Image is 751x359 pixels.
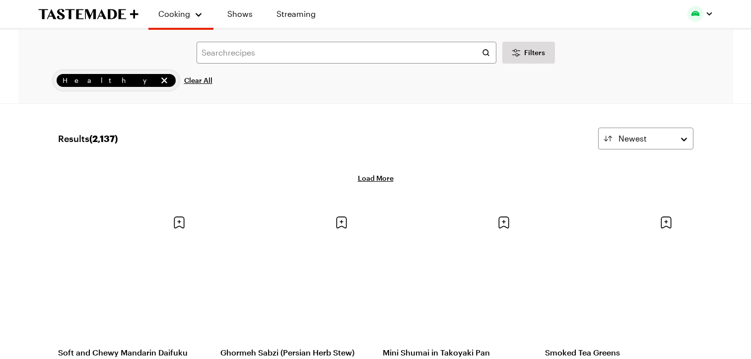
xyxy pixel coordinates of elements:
[184,75,212,85] span: Clear All
[158,4,204,24] button: Cooking
[63,75,157,86] span: Healthy
[494,213,513,232] button: Save recipe
[524,48,545,58] span: Filters
[598,128,693,149] button: Newest
[383,348,519,358] a: Mini Shumai in Takoyaki Pan
[89,133,118,144] span: ( 2,137 )
[358,173,394,183] button: Load More
[158,9,190,18] span: Cooking
[38,8,138,20] a: To Tastemade Home Page
[502,42,555,64] button: Desktop filters
[687,6,713,22] button: Profile picture
[220,348,357,358] a: Ghormeh Sabzi (Persian Herb Stew)
[184,70,212,91] button: Clear All
[170,213,189,232] button: Save recipe
[159,75,170,86] button: remove Healthy
[618,133,647,144] span: Newest
[687,6,703,22] img: Profile picture
[58,132,118,145] span: Results
[657,213,676,232] button: Save recipe
[545,348,682,358] a: Smoked Tea Greens
[332,213,351,232] button: Save recipe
